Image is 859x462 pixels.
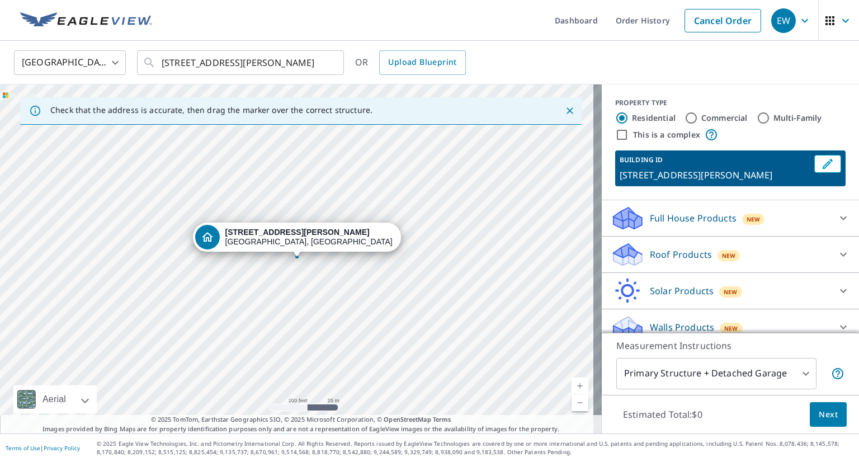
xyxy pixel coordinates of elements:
[701,112,748,124] label: Commercial
[724,324,738,333] span: New
[50,105,372,115] p: Check that the address is accurate, then drag the marker over the correct structure.
[650,248,712,261] p: Roof Products
[685,9,761,32] a: Cancel Order
[747,215,761,224] span: New
[388,55,456,69] span: Upload Blueprint
[384,415,431,423] a: OpenStreetMap
[771,8,796,33] div: EW
[819,408,838,422] span: Next
[773,112,822,124] label: Multi-Family
[44,444,80,452] a: Privacy Policy
[620,155,663,164] p: BUILDING ID
[614,402,711,427] p: Estimated Total: $0
[650,211,737,225] p: Full House Products
[162,47,321,78] input: Search by address or latitude-longitude
[225,228,393,247] div: [GEOGRAPHIC_DATA], [GEOGRAPHIC_DATA] 07823
[633,129,700,140] label: This is a complex
[97,440,853,456] p: © 2025 Eagle View Technologies, Inc. and Pictometry International Corp. All Rights Reserved. Repo...
[20,12,152,29] img: EV Logo
[650,284,714,298] p: Solar Products
[650,320,714,334] p: Walls Products
[814,155,841,173] button: Edit building 1
[563,103,577,118] button: Close
[615,98,846,108] div: PROPERTY TYPE
[632,112,676,124] label: Residential
[433,415,451,423] a: Terms
[724,287,738,296] span: New
[810,402,847,427] button: Next
[616,358,816,389] div: Primary Structure + Detached Garage
[616,339,844,352] p: Measurement Instructions
[831,367,844,380] span: Your report will include the primary structure and a detached garage if one exists.
[355,50,466,75] div: OR
[39,385,69,413] div: Aerial
[611,314,850,341] div: Walls ProductsNew
[572,378,588,394] a: Current Level 18, Zoom In
[611,241,850,268] div: Roof ProductsNew
[193,223,401,257] div: Dropped pin, building 1, Residential property, 209 Hardwick St Belvidere, NJ 07823
[225,228,370,237] strong: [STREET_ADDRESS][PERSON_NAME]
[620,168,810,182] p: [STREET_ADDRESS][PERSON_NAME]
[14,47,126,78] div: [GEOGRAPHIC_DATA]
[13,385,97,413] div: Aerial
[151,415,451,425] span: © 2025 TomTom, Earthstar Geographics SIO, © 2025 Microsoft Corporation, ©
[379,50,465,75] a: Upload Blueprint
[6,445,80,451] p: |
[6,444,40,452] a: Terms of Use
[722,251,736,260] span: New
[611,277,850,304] div: Solar ProductsNew
[572,394,588,411] a: Current Level 18, Zoom Out
[611,205,850,232] div: Full House ProductsNew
